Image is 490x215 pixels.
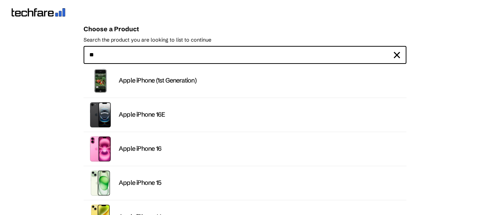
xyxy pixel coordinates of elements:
[88,170,113,196] img: public
[119,111,402,119] div: Apple iPhone 16E
[11,8,65,17] img: techfare logo
[119,145,402,153] div: Apple iPhone 16
[84,25,406,33] h1: Choose a Product
[88,68,113,93] img: public
[88,136,113,162] img: public
[393,47,401,63] button: ×
[88,102,113,127] img: public
[119,76,402,85] div: Apple iPhone (1st Generation)
[119,179,402,187] div: Apple iPhone 15
[84,37,406,43] label: Search the product you are looking to list to continue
